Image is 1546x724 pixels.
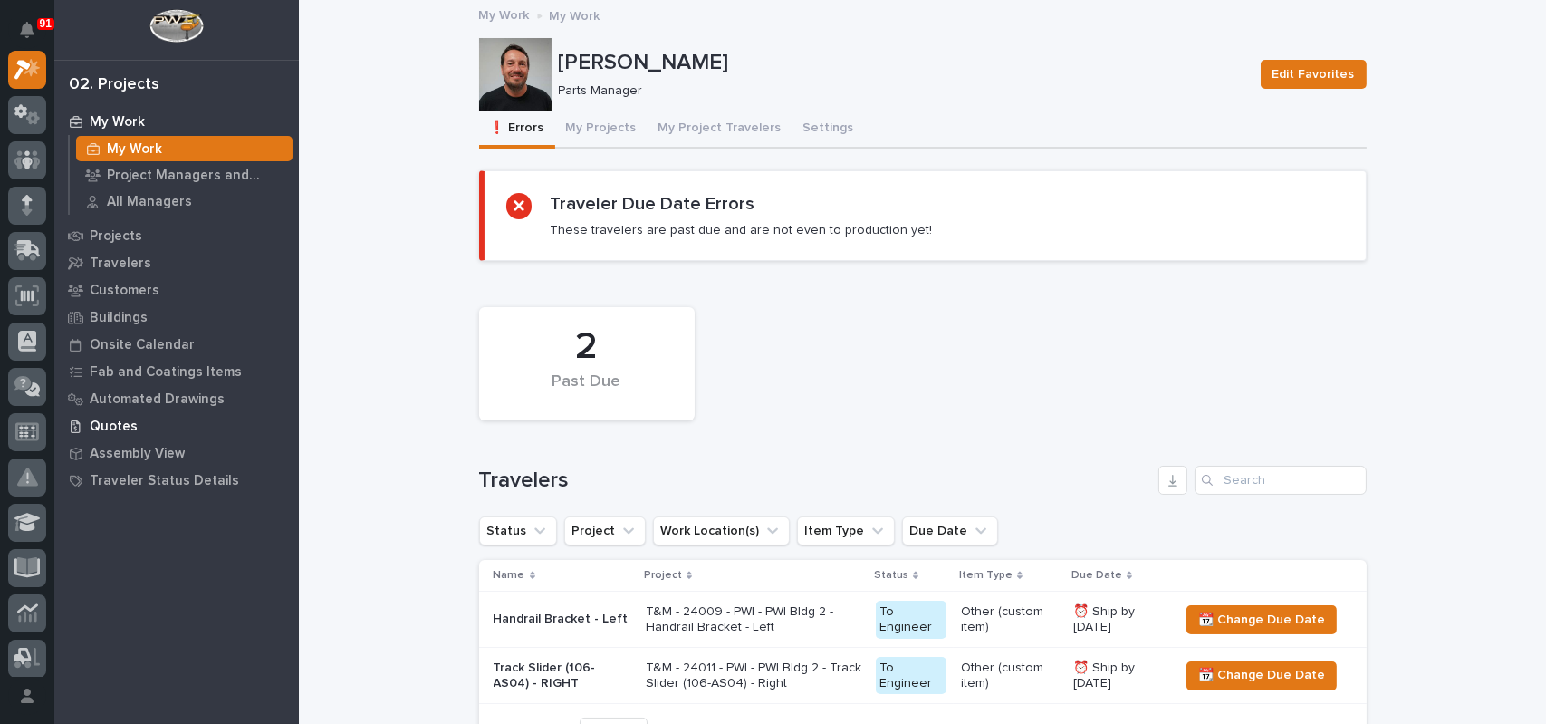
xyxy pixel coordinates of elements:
[644,565,682,585] p: Project
[646,661,861,691] p: T&M - 24011 - PWI - PWI Bldg 2 - Track Slider (106-AS04) - Right
[90,256,151,272] p: Travelers
[961,604,1059,635] p: Other (custom item)
[1071,565,1122,585] p: Due Date
[646,604,861,635] p: T&M - 24009 - PWI - PWI Bldg 2 - Handrail Bracket - Left
[479,516,557,545] button: Status
[1186,605,1337,634] button: 📆 Change Due Date
[90,310,148,326] p: Buildings
[90,473,239,489] p: Traveler Status Details
[149,9,203,43] img: Workspace Logo
[479,592,1367,648] tr: Handrail Bracket - LeftT&M - 24009 - PWI - PWI Bldg 2 - Handrail Bracket - LeftTo EngineerOther (...
[1272,63,1355,85] span: Edit Favorites
[54,222,299,249] a: Projects
[54,412,299,439] a: Quotes
[90,228,142,245] p: Projects
[494,661,632,691] p: Track Slider (106-AS04) - RIGHT
[792,111,865,149] button: Settings
[1261,60,1367,89] button: Edit Favorites
[961,661,1059,691] p: Other (custom item)
[874,565,908,585] p: Status
[90,446,185,462] p: Assembly View
[54,385,299,412] a: Automated Drawings
[107,194,192,210] p: All Managers
[54,304,299,331] a: Buildings
[1073,661,1165,691] p: ⏰ Ship by [DATE]
[653,516,790,545] button: Work Location(s)
[550,5,600,24] p: My Work
[1198,609,1325,631] span: 📆 Change Due Date
[107,168,285,184] p: Project Managers and Engineers
[40,17,52,30] p: 91
[23,22,46,51] div: Notifications91
[959,565,1013,585] p: Item Type
[550,222,932,238] p: These travelers are past due and are not even to production yet!
[479,111,555,149] button: ❗ Errors
[1073,604,1165,635] p: ⏰ Ship by [DATE]
[555,111,648,149] button: My Projects
[70,188,299,214] a: All Managers
[54,358,299,385] a: Fab and Coatings Items
[648,111,792,149] button: My Project Travelers
[8,11,46,49] button: Notifications
[1195,466,1367,495] input: Search
[90,283,159,299] p: Customers
[90,419,138,435] p: Quotes
[479,468,1151,494] h1: Travelers
[876,657,946,695] div: To Engineer
[54,108,299,135] a: My Work
[876,601,946,639] div: To Engineer
[54,249,299,276] a: Travelers
[90,391,225,408] p: Automated Drawings
[90,364,242,381] p: Fab and Coatings Items
[1186,661,1337,690] button: 📆 Change Due Date
[1198,664,1325,686] span: 📆 Change Due Date
[54,331,299,358] a: Onsite Calendar
[69,75,159,95] div: 02. Projects
[54,276,299,304] a: Customers
[107,141,162,158] p: My Work
[90,337,195,353] p: Onsite Calendar
[510,324,664,370] div: 2
[797,516,895,545] button: Item Type
[479,4,530,24] a: My Work
[510,372,664,410] div: Past Due
[54,439,299,467] a: Assembly View
[559,50,1246,76] p: [PERSON_NAME]
[564,516,646,545] button: Project
[494,612,632,627] p: Handrail Bracket - Left
[902,516,998,545] button: Due Date
[70,162,299,188] a: Project Managers and Engineers
[494,565,525,585] p: Name
[479,648,1367,704] tr: Track Slider (106-AS04) - RIGHTT&M - 24011 - PWI - PWI Bldg 2 - Track Slider (106-AS04) - RightTo...
[70,136,299,161] a: My Work
[90,114,145,130] p: My Work
[54,467,299,494] a: Traveler Status Details
[550,193,754,215] h2: Traveler Due Date Errors
[559,83,1239,99] p: Parts Manager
